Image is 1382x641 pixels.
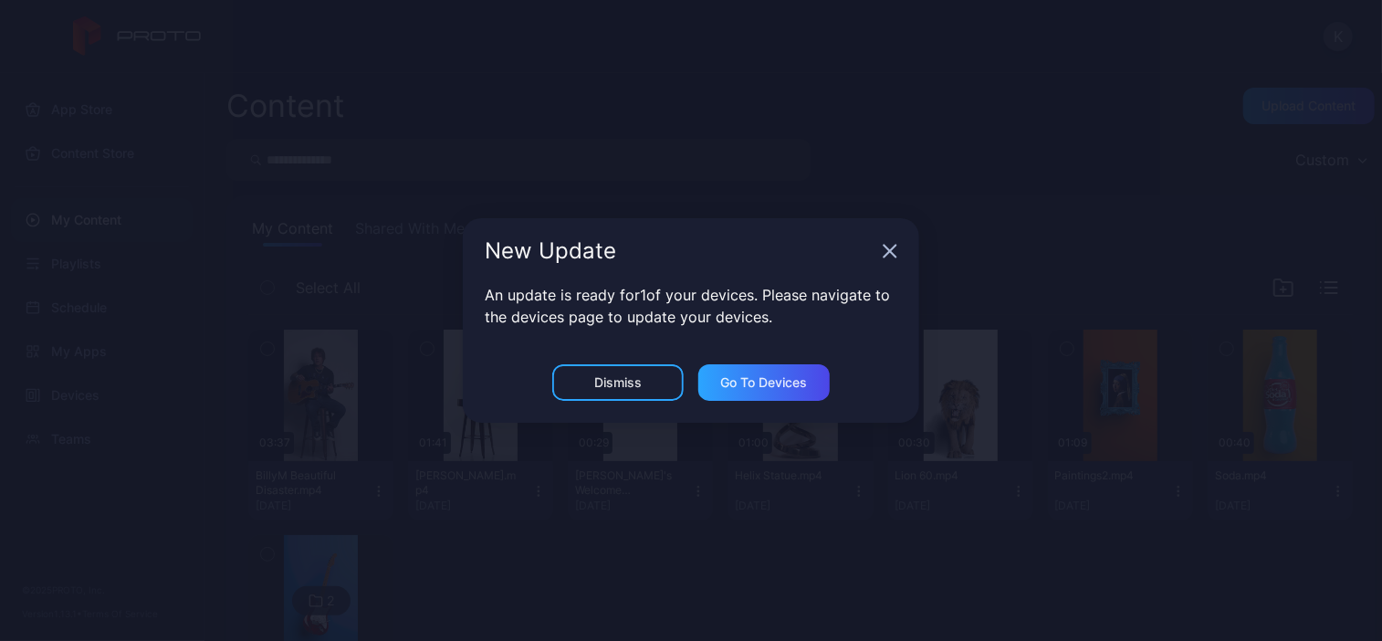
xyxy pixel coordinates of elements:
[485,284,897,328] p: An update is ready for 1 of your devices. Please navigate to the devices page to update your devi...
[721,375,808,390] div: Go to devices
[594,375,642,390] div: Dismiss
[698,364,830,401] button: Go to devices
[485,240,875,262] div: New Update
[552,364,684,401] button: Dismiss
